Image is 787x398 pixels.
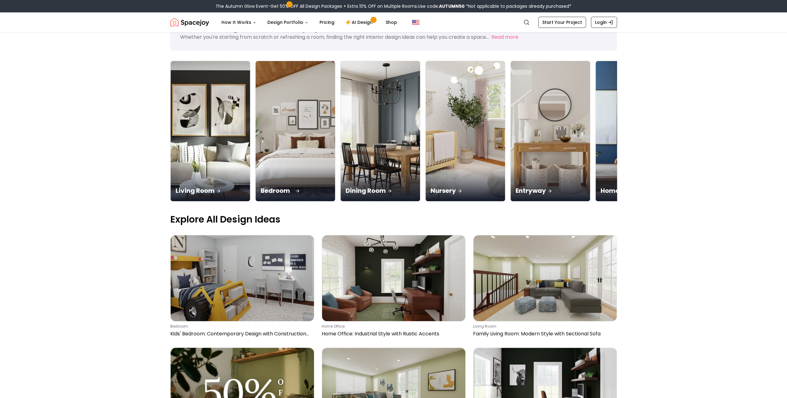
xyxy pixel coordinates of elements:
button: Read more [491,33,518,41]
a: Family Living Room: Modern Style with Sectional Sofaliving roomFamily Living Room: Modern Style w... [473,235,617,340]
span: *Not applicable to packages already purchased* [465,3,571,9]
img: United States [412,19,419,26]
p: Home Office [601,186,670,195]
a: Home OfficeHome Office [595,61,675,201]
button: Design Portfolio [262,16,313,29]
img: Kids' Bedroom: Contemporary Design with Construction Bed [171,235,314,321]
a: AI Design [341,16,379,29]
a: Pricing [315,16,339,29]
a: Home Office: Industrial Style with Rustic Accentshome officeHome Office: Industrial Style with Ru... [322,235,466,340]
img: Dining Room [341,61,420,201]
a: Dining RoomDining Room [340,61,420,201]
img: Nursery [426,61,505,201]
p: bedroom [170,324,312,329]
a: BedroomBedroom [255,61,335,201]
a: Kids' Bedroom: Contemporary Design with Construction BedbedroomKids' Bedroom: Contemporary Design... [170,235,314,340]
img: Bedroom [253,58,337,205]
button: How It Works [217,16,261,29]
div: The Autumn Glow Event-Get 50% OFF All Design Packages + Extra 10% OFF on Multiple Rooms. [216,3,571,9]
p: Living Room [176,186,245,195]
p: Family Living Room: Modern Style with Sectional Sofa [473,330,615,338]
a: EntrywayEntryway [510,61,590,201]
p: Dining Room [346,186,415,195]
nav: Global [170,12,617,32]
nav: Main [217,16,402,29]
img: Entryway [511,61,590,201]
a: Login [591,17,617,28]
p: Whether you're starting from scratch or refreshing a room, finding the right interior design idea... [180,33,489,41]
a: Living RoomLiving Room [170,61,250,201]
p: Explore All Design Ideas [170,214,617,225]
img: Spacejoy Logo [170,16,209,29]
a: NurseryNursery [425,61,505,201]
a: Shop [381,16,402,29]
p: Entryway [516,186,585,195]
b: AUTUMN50 [439,3,465,9]
p: home office [322,324,463,329]
p: Kids' Bedroom: Contemporary Design with Construction Bed [170,330,312,338]
a: Spacejoy [170,16,209,29]
img: Home Office [596,61,675,201]
p: Bedroom [261,186,330,195]
a: Start Your Project [538,17,586,28]
p: Nursery [431,186,500,195]
span: Use code: [418,3,465,9]
p: living room [473,324,615,329]
h1: Interior Design Ideas for Every Space in Your Home [180,21,607,32]
img: Family Living Room: Modern Style with Sectional Sofa [473,235,617,321]
img: Home Office: Industrial Style with Rustic Accents [322,235,465,321]
p: Home Office: Industrial Style with Rustic Accents [322,330,463,338]
img: Living Room [171,61,250,201]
